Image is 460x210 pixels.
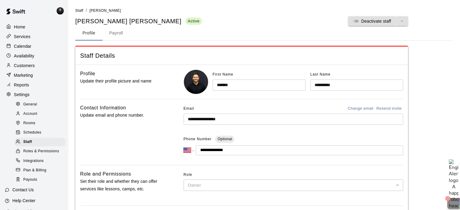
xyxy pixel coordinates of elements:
[12,187,34,193] p: Contact Us
[23,111,37,117] span: Account
[14,24,25,30] p: Home
[75,7,453,14] nav: breadcrumb
[5,32,63,41] a: Services
[14,43,31,49] p: Calendar
[15,147,66,156] div: Roles & Permissions
[15,109,68,118] a: Account
[14,72,33,78] p: Marketing
[15,110,66,118] div: Account
[80,178,164,193] p: Set their role and whether they can offer services like lessons, camps, etc.
[15,156,68,166] a: Integrations
[103,26,130,40] button: Payroll
[348,20,408,25] span: You cannot deactivate or delete the owner account.
[90,8,121,13] span: [PERSON_NAME]
[184,170,403,180] span: Role
[346,104,375,113] button: Change email
[23,120,35,126] span: Rooms
[14,53,34,59] p: Availability
[15,157,66,165] div: Integrations
[184,179,403,191] div: The owner cannot be changed
[14,92,30,98] p: Settings
[12,198,35,204] p: Help Center
[15,147,68,156] a: Roles & Permissions
[23,177,37,183] span: Payouts
[23,158,44,164] span: Integrations
[310,72,331,76] span: Last Name
[184,104,194,114] span: Email
[5,71,63,80] a: Marketing
[15,166,66,175] div: Plan & Billing
[57,7,64,15] img: Gregory Lewandoski
[23,130,41,136] span: Schedules
[348,16,408,26] div: split button
[217,137,232,141] span: Optional
[14,63,35,69] p: Customers
[14,82,29,88] p: Reports
[375,104,403,113] button: Resend invite
[15,100,68,109] a: General
[80,111,164,119] p: Update email and phone number.
[184,70,208,94] img: Gregory Lewandoski
[5,90,63,99] a: Settings
[55,5,68,17] div: Gregory Lewandoski
[5,42,63,51] a: Calendar
[15,166,68,175] a: Plan & Billing
[184,134,212,144] span: Phone Number
[185,18,202,24] span: Active
[15,128,66,137] div: Schedules
[80,170,131,178] h6: Role and Permissions
[80,77,164,85] p: Update their profile picture and name
[15,138,66,146] div: Staff
[80,104,126,112] h6: Contact Information
[5,51,63,60] a: Availability
[23,167,46,173] span: Plan & Billing
[184,179,403,191] div: Owner
[75,17,202,25] div: [PERSON_NAME] [PERSON_NAME]
[14,34,31,40] p: Services
[15,119,66,128] div: Rooms
[75,8,83,13] a: Staff
[23,148,59,154] span: Roles & Permissions
[5,80,63,89] a: Reports
[5,61,63,70] a: Customers
[75,26,103,40] button: Profile
[23,139,32,145] span: Staff
[15,175,68,184] a: Payouts
[75,26,453,40] div: staff form tabs
[213,72,233,76] span: First Name
[86,7,87,14] li: /
[15,137,68,147] a: Staff
[15,119,68,128] a: Rooms
[23,102,37,108] span: General
[15,128,68,137] a: Schedules
[15,100,66,109] div: General
[15,176,66,184] div: Payouts
[80,70,95,78] h6: Profile
[80,52,403,60] span: Staff Details
[5,22,63,31] a: Home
